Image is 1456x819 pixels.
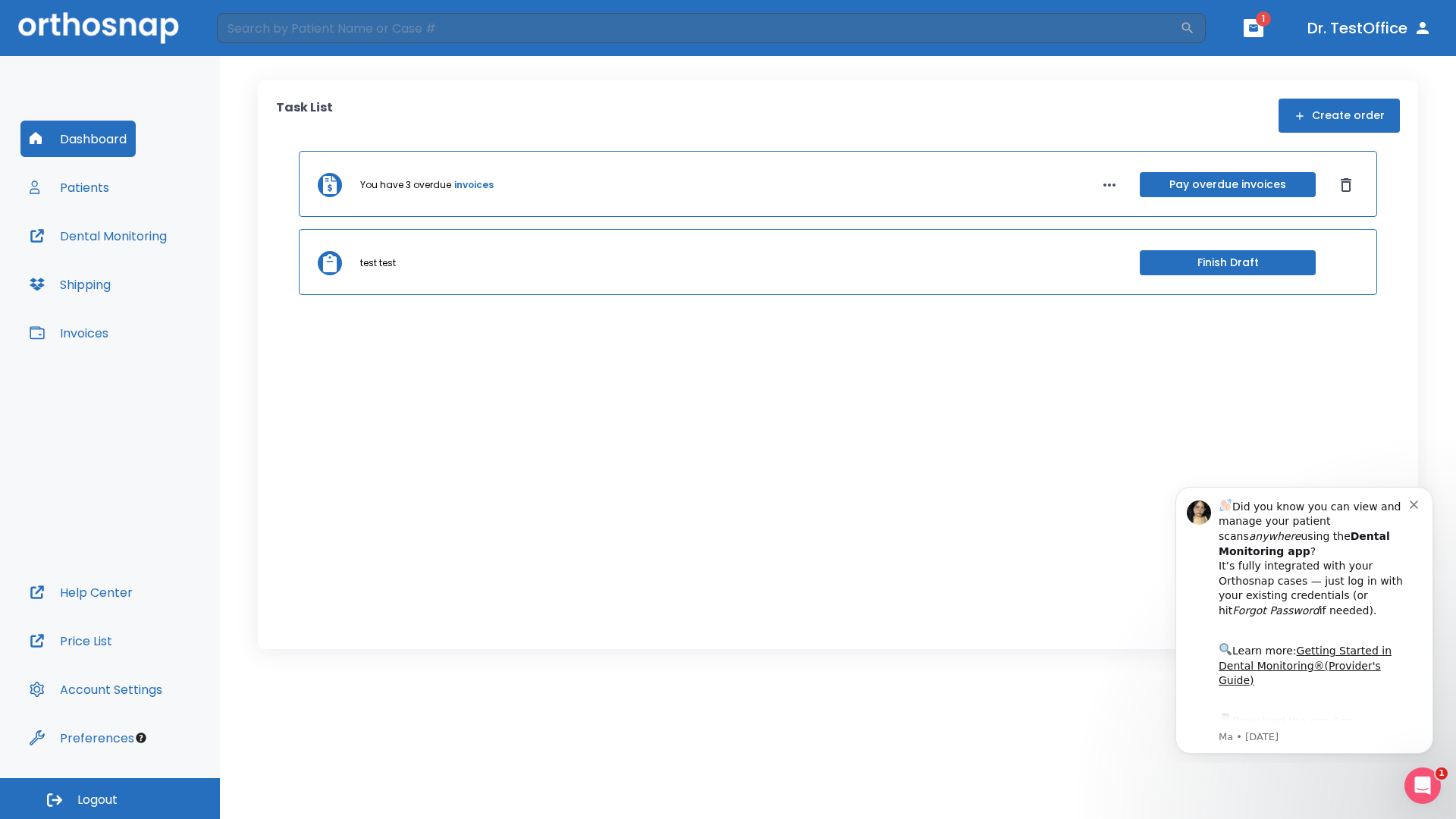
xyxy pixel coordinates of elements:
[360,178,451,192] p: You have 3 overdue
[217,13,1180,43] input: Search by Patient Name or Case #
[454,178,494,192] a: invoices
[20,218,176,254] button: Dental Monitoring
[1334,173,1358,197] button: Dismiss
[20,671,171,708] button: Account Settings
[20,720,143,756] button: Preferences
[20,266,120,303] button: Shipping
[257,24,269,36] button: Dismiss notification
[66,242,201,269] a: App Store
[77,792,118,808] span: Logout
[1153,473,1456,763] iframe: Intercom notifications message
[1140,172,1316,197] button: Pay overdue invoices
[1436,767,1448,780] span: 1
[1301,14,1438,42] button: Dr. TestOffice
[1279,99,1400,133] button: Create order
[66,257,257,271] p: Message from Ma, sent 5w ago
[360,256,396,270] p: test test
[66,238,257,315] div: Download the app: | ​ Let us know if you need help getting started!
[1140,250,1316,275] button: Finish Draft
[20,315,118,351] button: Invoices
[20,623,121,659] button: Price List
[20,169,118,206] button: Patients
[1404,767,1441,804] iframe: Intercom live chat
[20,121,136,157] button: Dashboard
[134,731,148,745] div: Tooltip anchor
[20,574,142,610] button: Help Center
[1256,11,1271,27] span: 1
[276,99,333,133] p: Task List
[18,12,179,43] img: Orthosnap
